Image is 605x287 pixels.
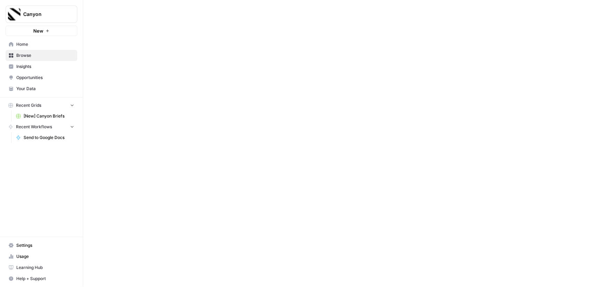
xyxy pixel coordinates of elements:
[6,61,77,72] a: Insights
[16,242,74,249] span: Settings
[24,134,74,141] span: Send to Google Docs
[16,86,74,92] span: Your Data
[6,100,77,111] button: Recent Grids
[8,8,20,20] img: Canyon Logo
[6,26,77,36] button: New
[6,122,77,132] button: Recent Workflows
[6,39,77,50] a: Home
[16,276,74,282] span: Help + Support
[23,11,65,18] span: Canyon
[16,63,74,70] span: Insights
[16,124,52,130] span: Recent Workflows
[6,50,77,61] a: Browse
[33,27,43,34] span: New
[16,102,41,108] span: Recent Grids
[16,52,74,59] span: Browse
[6,251,77,262] a: Usage
[16,264,74,271] span: Learning Hub
[24,113,74,119] span: [New] Canyon Briefs
[6,240,77,251] a: Settings
[6,273,77,284] button: Help + Support
[13,111,77,122] a: [New] Canyon Briefs
[13,132,77,143] a: Send to Google Docs
[6,6,77,23] button: Workspace: Canyon
[16,253,74,260] span: Usage
[16,41,74,47] span: Home
[6,262,77,273] a: Learning Hub
[16,75,74,81] span: Opportunities
[6,83,77,94] a: Your Data
[6,72,77,83] a: Opportunities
